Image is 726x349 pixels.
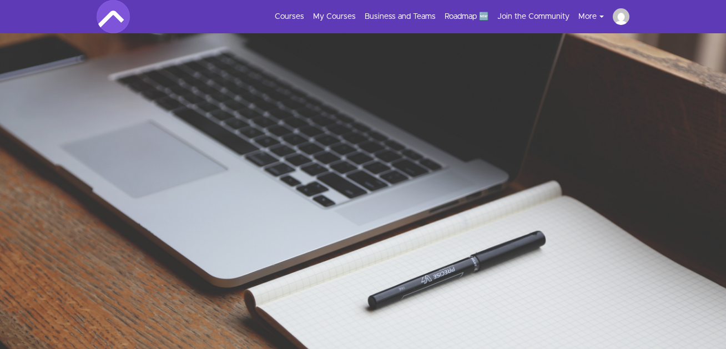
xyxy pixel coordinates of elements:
[578,11,613,22] button: More
[275,11,304,22] a: Courses
[613,8,629,25] img: a.afkir97@gmail.com
[365,11,436,22] a: Business and Teams
[497,11,569,22] a: Join the Community
[313,11,356,22] a: My Courses
[445,11,488,22] a: Roadmap 🆕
